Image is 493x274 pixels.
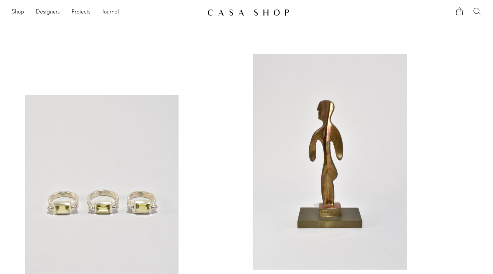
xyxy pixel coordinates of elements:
[102,8,119,17] a: Journal
[12,8,24,17] a: Shop
[12,6,201,19] nav: Desktop navigation
[36,8,60,17] a: Designers
[71,8,90,17] a: Projects
[12,6,201,19] ul: NEW HEADER MENU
